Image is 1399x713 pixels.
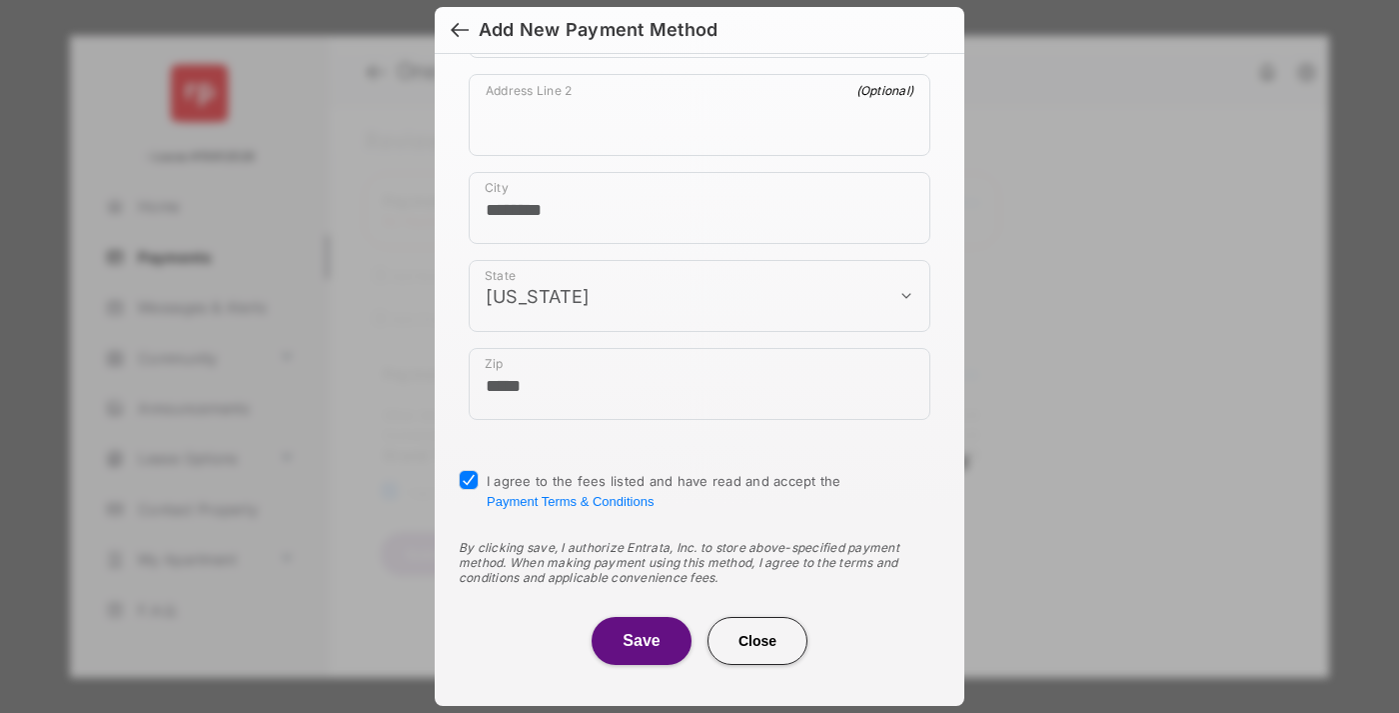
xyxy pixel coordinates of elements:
div: By clicking save, I authorize Entrata, Inc. to store above-specified payment method. When making ... [459,540,940,585]
div: payment_method_screening[postal_addresses][administrativeArea] [469,260,930,332]
div: payment_method_screening[postal_addresses][locality] [469,172,930,244]
div: payment_method_screening[postal_addresses][addressLine2] [469,74,930,156]
button: Save [592,617,692,665]
span: I agree to the fees listed and have read and accept the [487,473,841,509]
button: I agree to the fees listed and have read and accept the [487,494,654,509]
div: payment_method_screening[postal_addresses][postalCode] [469,348,930,420]
button: Close [707,617,807,665]
div: Add New Payment Method [479,19,717,41]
